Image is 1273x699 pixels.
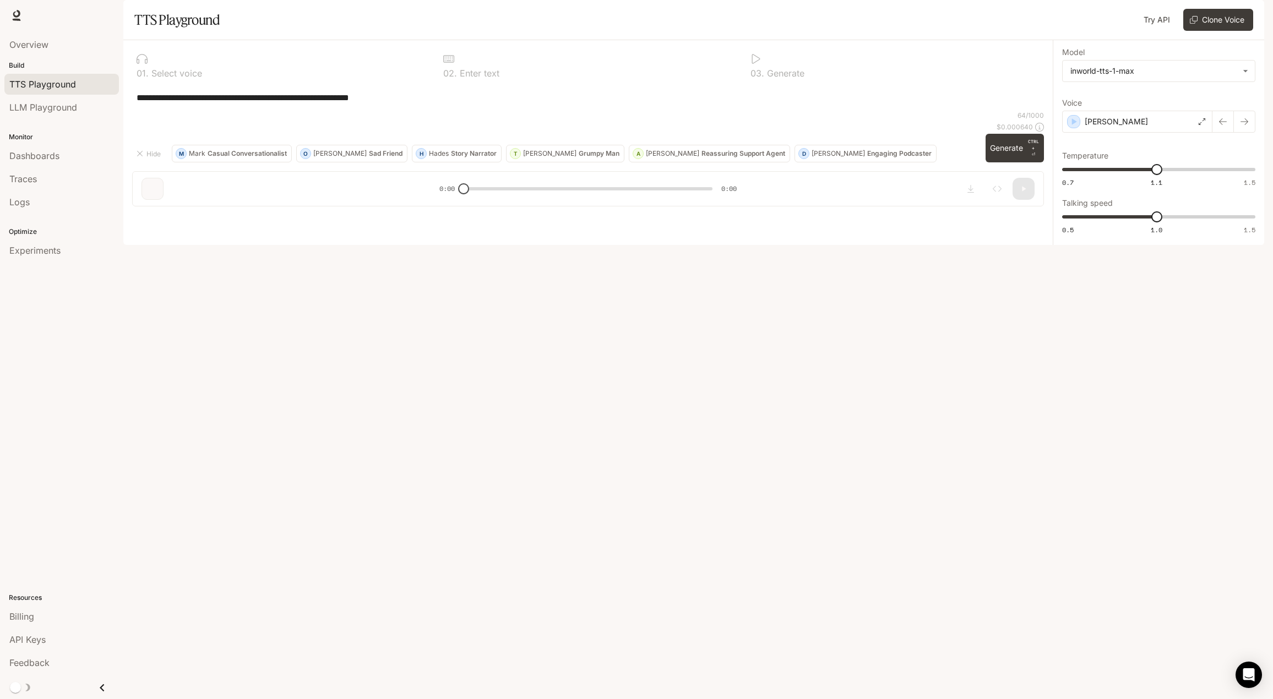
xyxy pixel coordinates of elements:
p: Casual Conversationalist [208,150,287,157]
p: Sad Friend [369,150,402,157]
button: GenerateCTRL +⏎ [986,134,1044,162]
p: 0 3 . [750,69,764,78]
span: 1.1 [1151,178,1162,187]
p: 64 / 1000 [1018,111,1044,120]
p: Hades [429,150,449,157]
p: [PERSON_NAME] [313,150,367,157]
div: O [301,145,311,162]
button: D[PERSON_NAME]Engaging Podcaster [795,145,937,162]
span: 1.0 [1151,225,1162,234]
p: CTRL + [1027,138,1040,151]
p: Enter text [457,69,499,78]
h1: TTS Playground [134,9,220,31]
div: H [416,145,426,162]
button: HHadesStory Narrator [412,145,502,162]
span: 1.5 [1244,178,1255,187]
p: [PERSON_NAME] [812,150,865,157]
p: Generate [764,69,804,78]
p: Engaging Podcaster [867,150,932,157]
p: 0 2 . [443,69,457,78]
button: O[PERSON_NAME]Sad Friend [296,145,407,162]
button: Clone Voice [1183,9,1253,31]
button: Hide [132,145,167,162]
p: $ 0.000640 [997,122,1033,132]
p: Grumpy Man [579,150,619,157]
p: Mark [189,150,205,157]
p: [PERSON_NAME] [646,150,699,157]
p: 0 1 . [137,69,149,78]
p: Temperature [1062,152,1108,160]
span: 1.5 [1244,225,1255,234]
div: inworld-tts-1-max [1070,65,1237,77]
span: 0.5 [1062,225,1074,234]
div: inworld-tts-1-max [1063,61,1255,81]
p: Select voice [149,69,202,78]
div: Open Intercom Messenger [1236,662,1262,688]
p: Talking speed [1062,199,1113,207]
p: [PERSON_NAME] [523,150,576,157]
div: M [176,145,186,162]
div: D [799,145,809,162]
button: A[PERSON_NAME]Reassuring Support Agent [629,145,790,162]
span: 0.7 [1062,178,1074,187]
p: Story Narrator [451,150,497,157]
div: T [510,145,520,162]
button: MMarkCasual Conversationalist [172,145,292,162]
p: Voice [1062,99,1082,107]
p: Reassuring Support Agent [701,150,785,157]
a: Try API [1139,9,1174,31]
p: Model [1062,48,1085,56]
p: ⏎ [1027,138,1040,158]
p: [PERSON_NAME] [1085,116,1148,127]
button: T[PERSON_NAME]Grumpy Man [506,145,624,162]
div: A [633,145,643,162]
